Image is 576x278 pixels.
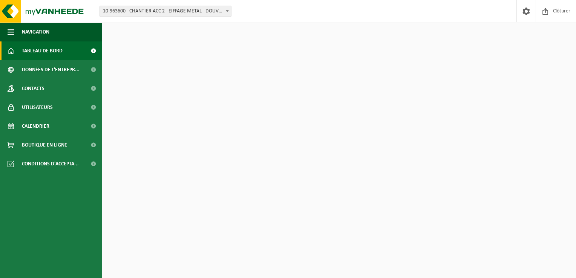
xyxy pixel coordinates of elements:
span: Tableau de bord [22,41,63,60]
span: Données de l'entrepr... [22,60,80,79]
span: Navigation [22,23,49,41]
span: Conditions d'accepta... [22,154,79,173]
span: Boutique en ligne [22,136,67,154]
span: Utilisateurs [22,98,53,117]
span: Contacts [22,79,44,98]
span: Calendrier [22,117,49,136]
span: 10-963600 - CHANTIER ACC 2 - EIFFAGE METAL - DOUVRIN [100,6,231,17]
span: 10-963600 - CHANTIER ACC 2 - EIFFAGE METAL - DOUVRIN [100,6,231,17]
